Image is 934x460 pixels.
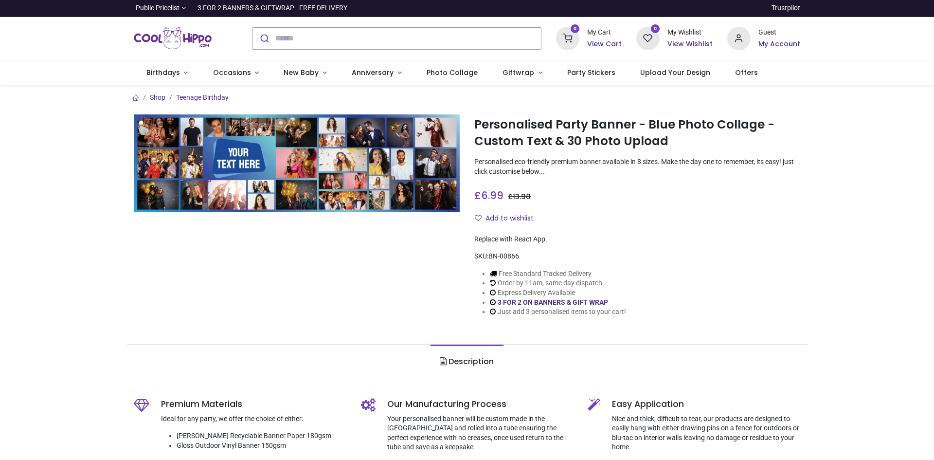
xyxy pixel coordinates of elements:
[651,24,660,34] sup: 0
[490,269,626,279] li: Free Standard Tracked Delivery
[474,252,800,261] div: SKU:
[134,114,460,212] img: Personalised Party Banner - Blue Photo Collage - Custom Text & 30 Photo Upload
[490,288,626,298] li: Express Delivery Available
[490,60,555,86] a: Giftwrap
[177,441,346,451] li: Gloss Outdoor Vinyl Banner 150gsm
[136,3,180,13] span: Public Pricelist
[474,235,800,244] div: Replace with React App.
[498,298,608,306] a: 3 FOR 2 ON BANNERS & GIFT WRAP
[474,188,503,202] span: £
[758,39,800,49] a: My Account
[567,68,615,77] span: Party Stickers
[134,3,186,13] a: Public Pricelist
[667,28,713,37] div: My Wishlist
[177,431,346,441] li: [PERSON_NAME] Recyclable Banner Paper 180gsm
[284,68,319,77] span: New Baby
[213,68,251,77] span: Occasions
[431,345,503,379] a: Description
[387,398,574,410] h5: Our Manufacturing Process
[490,278,626,288] li: Order by 11am, same day dispatch
[176,93,229,101] a: Teenage Birthday
[513,192,531,202] span: 13.98
[150,93,165,101] a: Shop
[271,60,340,86] a: New Baby
[134,25,212,52] img: Cool Hippo
[474,157,800,176] p: Personalised eco-friendly premium banner available in 8 sizes. Make the day one to remember, its ...
[488,252,519,260] span: BN-00866
[198,3,347,13] div: 3 FOR 2 BANNERS & GIFTWRAP - FREE DELIVERY
[508,192,531,202] span: £
[161,414,346,424] p: Ideal for any party, we offer the choice of either:
[481,188,503,202] span: 6.99
[339,60,414,86] a: Anniversary
[612,414,800,452] p: Nice and thick, difficult to tear, our products are designed to easily hang with either drawing p...
[134,60,200,86] a: Birthdays
[387,414,574,452] p: Your personalised banner will be custom made in the [GEOGRAPHIC_DATA] and rolled into a tube ensu...
[134,25,212,52] a: Logo of Cool Hippo
[490,307,626,317] li: Just add 3 personalised items to your cart!
[161,398,346,410] h5: Premium Materials
[667,39,713,49] a: View Wishlist
[772,3,800,13] a: Trustpilot
[587,28,622,37] div: My Cart
[503,68,534,77] span: Giftwrap
[571,24,580,34] sup: 0
[587,39,622,49] a: View Cart
[612,398,800,410] h5: Easy Application
[735,68,758,77] span: Offers
[146,68,180,77] span: Birthdays
[427,68,478,77] span: Photo Collage
[200,60,271,86] a: Occasions
[475,215,482,221] i: Add to wishlist
[252,28,275,49] button: Submit
[352,68,394,77] span: Anniversary
[640,68,710,77] span: Upload Your Design
[636,34,660,41] a: 0
[474,210,542,227] button: Add to wishlistAdd to wishlist
[556,34,579,41] a: 0
[758,28,800,37] div: Guest
[474,116,800,150] h1: Personalised Party Banner - Blue Photo Collage - Custom Text & 30 Photo Upload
